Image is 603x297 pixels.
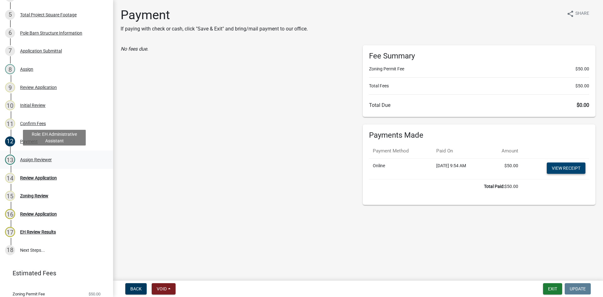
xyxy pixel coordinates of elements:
div: Review Application [20,212,57,216]
div: 9 [5,82,15,92]
div: 8 [5,64,15,74]
th: Paid On [432,144,487,158]
div: Payment [20,139,38,144]
td: [DATE] 9:54 AM [432,158,487,179]
span: $50.00 [575,66,589,72]
span: Zoning Permit Fee [13,292,45,296]
span: Share [575,10,589,18]
td: $50.00 [369,179,522,194]
span: $50.00 [575,83,589,89]
div: EH Review Results [20,230,56,234]
h6: Fee Summary [369,52,589,61]
div: 12 [5,136,15,146]
span: Update [570,286,586,291]
button: Exit [543,283,562,294]
div: 11 [5,118,15,129]
div: Confirm Fees [20,121,46,126]
div: 13 [5,155,15,165]
span: $0.00 [577,102,589,108]
th: Amount [487,144,522,158]
h1: Payment [121,8,308,23]
div: 6 [5,28,15,38]
p: If paying with check or cash, click "Save & Exit" and bring/mail payment to our office. [121,25,308,33]
a: View receipt [547,162,585,174]
button: Void [152,283,176,294]
div: 17 [5,227,15,237]
button: shareShare [562,8,594,20]
span: Back [130,286,142,291]
h6: Payments Made [369,131,589,140]
span: Void [157,286,167,291]
div: Assign [20,67,33,71]
i: No fees due. [121,46,148,52]
div: Review Application [20,176,57,180]
div: Review Application [20,85,57,90]
i: share [567,10,574,18]
a: Estimated Fees [5,267,103,279]
li: Total Fees [369,83,589,89]
button: Back [125,283,147,294]
div: Total Project Square Footage [20,13,77,17]
div: 10 [5,100,15,110]
div: 7 [5,46,15,56]
h6: Total Due [369,102,589,108]
div: Application Submittal [20,49,62,53]
div: 5 [5,10,15,20]
div: 16 [5,209,15,219]
div: Zoning Review [20,194,48,198]
div: Role: EH Administrative Assistant [23,130,86,146]
div: 15 [5,191,15,201]
td: Online [369,158,432,179]
b: Total Paid: [484,184,504,189]
li: Zoning Permit Fee [369,66,589,72]
div: 18 [5,245,15,255]
div: 14 [5,173,15,183]
td: $50.00 [487,158,522,179]
div: Pole Barn Structure Information [20,31,82,35]
div: Initial Review [20,103,46,107]
span: $50.00 [89,292,100,296]
div: Assign Reviewer [20,157,52,162]
button: Update [565,283,591,294]
th: Payment Method [369,144,432,158]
